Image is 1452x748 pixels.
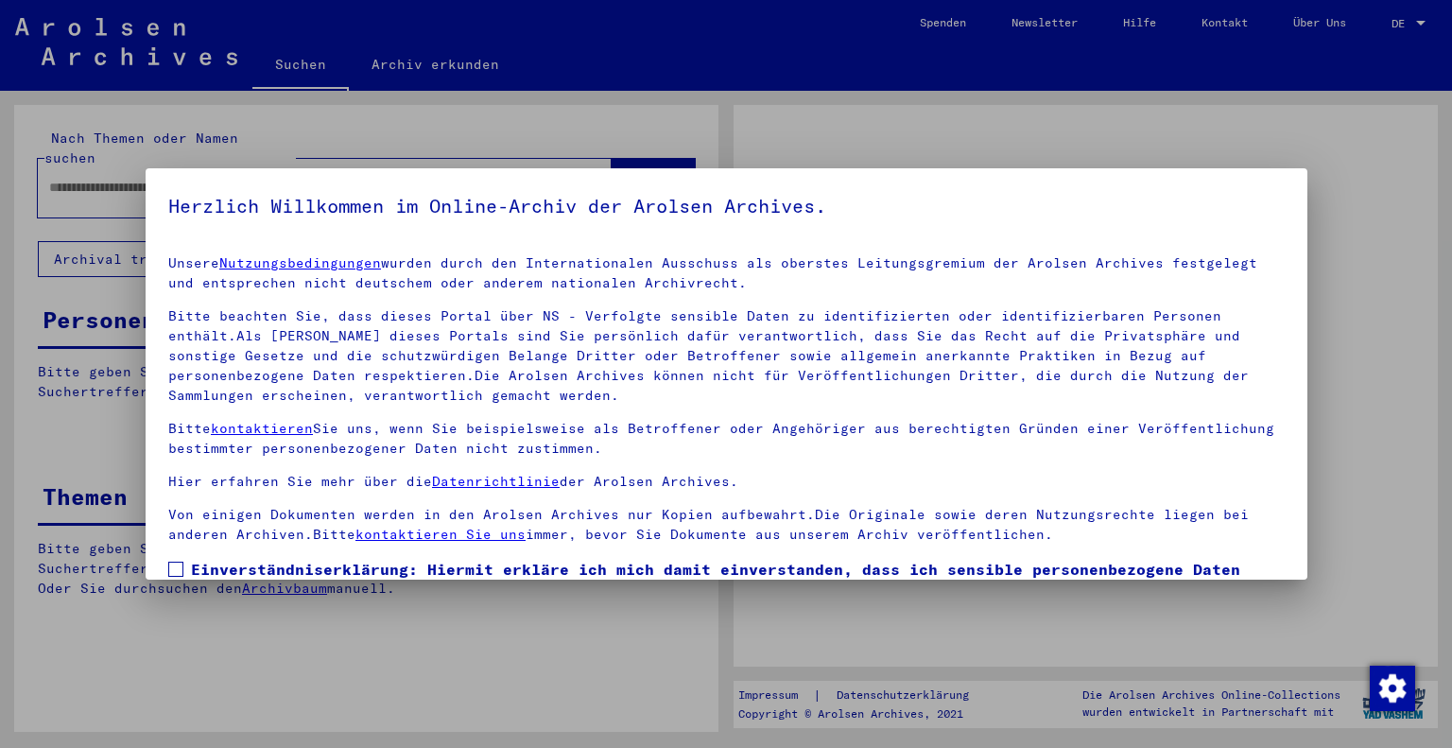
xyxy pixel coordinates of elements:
a: kontaktieren [211,420,313,437]
p: Von einigen Dokumenten werden in den Arolsen Archives nur Kopien aufbewahrt.Die Originale sowie d... [168,505,1285,545]
span: Einverständniserklärung: Hiermit erkläre ich mich damit einverstanden, dass ich sensible personen... [191,558,1285,649]
a: kontaktieren Sie uns [355,526,526,543]
img: Zustimmung ändern [1370,666,1415,711]
a: Datenrichtlinie [432,473,560,490]
a: Nutzungsbedingungen [219,254,381,271]
p: Bitte Sie uns, wenn Sie beispielsweise als Betroffener oder Angehöriger aus berechtigten Gründen ... [168,419,1285,459]
p: Unsere wurden durch den Internationalen Ausschuss als oberstes Leitungsgremium der Arolsen Archiv... [168,253,1285,293]
p: Hier erfahren Sie mehr über die der Arolsen Archives. [168,472,1285,492]
p: Bitte beachten Sie, dass dieses Portal über NS - Verfolgte sensible Daten zu identifizierten oder... [168,306,1285,406]
h5: Herzlich Willkommen im Online-Archiv der Arolsen Archives. [168,191,1285,221]
div: Zustimmung ändern [1369,665,1414,710]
